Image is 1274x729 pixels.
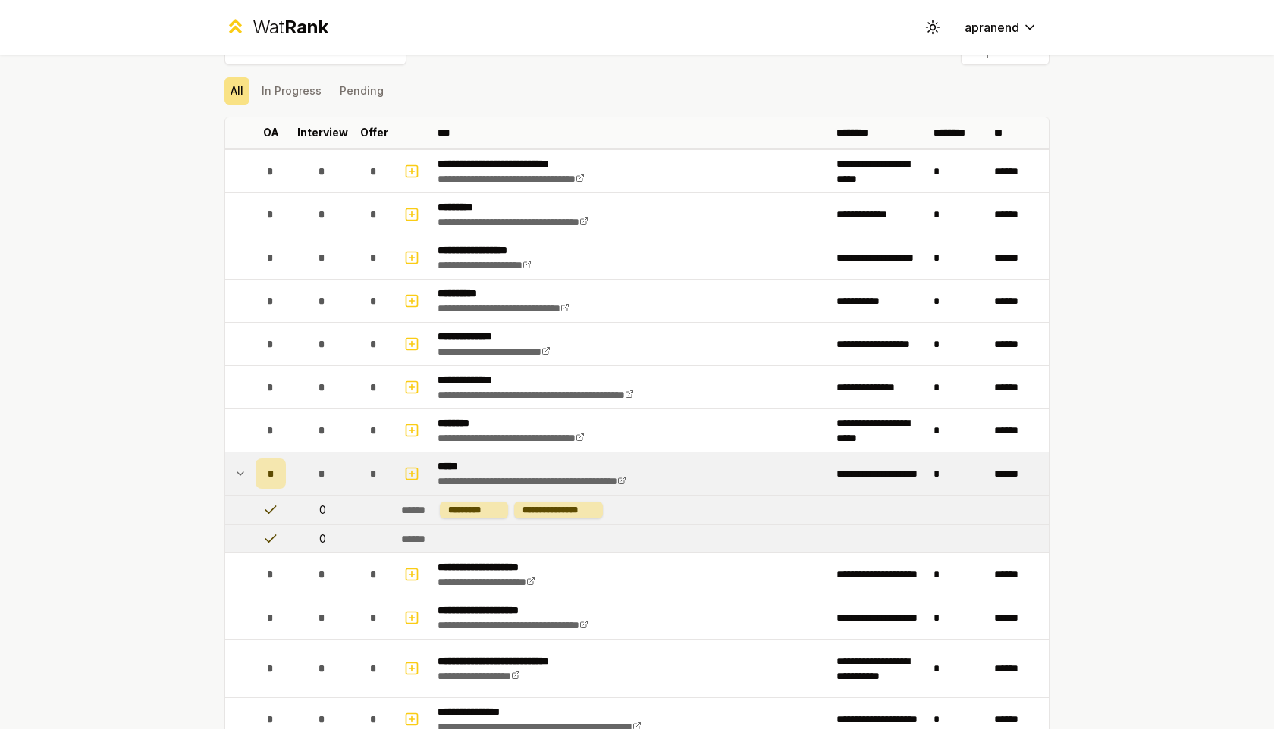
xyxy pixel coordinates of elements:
[263,125,279,140] p: OA
[334,77,390,105] button: Pending
[360,125,388,140] p: Offer
[256,77,328,105] button: In Progress
[292,496,353,524] td: 0
[297,125,348,140] p: Interview
[284,16,328,38] span: Rank
[965,18,1019,36] span: apranend
[292,525,353,552] td: 0
[224,15,328,39] a: WatRank
[952,14,1050,41] button: apranend
[224,77,249,105] button: All
[253,15,328,39] div: Wat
